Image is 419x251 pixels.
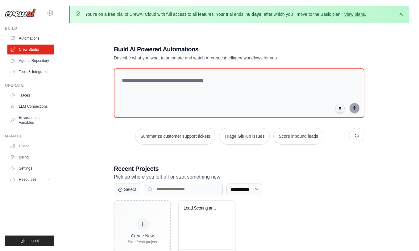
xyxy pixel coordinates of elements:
[7,152,54,162] a: Billing
[114,184,140,195] button: Select
[7,67,54,77] a: Tools & Integrations
[184,206,221,211] div: Lead Scoring and Routing Automation
[7,141,54,151] a: Usage
[128,240,157,245] div: Start fresh project
[85,11,366,17] p: You're on a free trial of CrewAI Cloud with full access to all features. Your trial ends in , aft...
[349,128,364,143] button: Get new suggestions
[7,113,54,128] a: Environment Variables
[19,177,36,182] span: Resources
[7,33,54,43] a: Automations
[7,163,54,173] a: Settings
[5,236,54,246] button: Logout
[114,164,364,173] h3: Recent Projects
[114,55,321,61] p: Describe what you want to automate and watch AI create intelligent workflows for you
[248,12,261,17] strong: 6 days
[5,83,54,88] div: Operate
[335,104,345,113] button: Click to speak your automation idea
[128,233,157,239] div: Create New
[344,12,365,17] a: View plans
[135,128,215,145] button: Summarize customer support tickets
[5,134,54,139] div: Manage
[114,173,364,181] p: Pick up where you left off or start something new
[5,8,36,18] img: Logo
[27,238,39,243] span: Logout
[219,128,270,145] button: Triage GitHub issues
[7,102,54,111] a: LLM Connections
[7,175,54,184] button: Resources
[7,56,54,66] a: Agents Repository
[5,26,54,31] div: Build
[7,90,54,100] a: Traces
[114,45,321,54] h1: Build AI Powered Automations
[273,128,323,145] button: Score inbound leads
[7,45,54,54] a: Crew Studio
